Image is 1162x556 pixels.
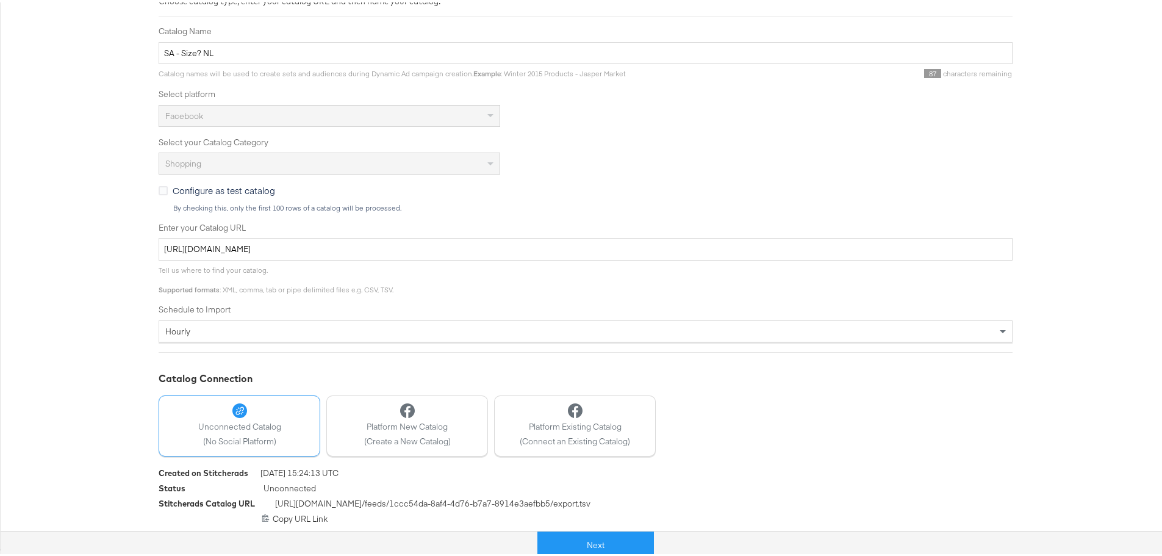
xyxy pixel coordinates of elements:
span: [DATE] 15:24:13 UTC [260,465,339,480]
span: hourly [165,323,190,334]
strong: Example [473,67,501,76]
div: Catalog Connection [159,369,1013,383]
span: Unconnected Catalog [198,419,281,430]
span: Facebook [165,108,203,119]
label: Schedule to Import [159,301,1013,313]
span: Configure as test catalog [173,182,275,194]
button: Platform Existing Catalog(Connect an Existing Catalog) [494,393,656,454]
strong: Supported formats [159,283,220,292]
span: Platform New Catalog [364,419,451,430]
span: Catalog names will be used to create sets and audiences during Dynamic Ad campaign creation. : Wi... [159,67,626,76]
label: Catalog Name [159,23,1013,35]
span: Platform Existing Catalog [520,419,630,430]
span: 87 [924,67,941,76]
span: Tell us where to find your catalog. : XML, comma, tab or pipe delimited files e.g. CSV, TSV. [159,263,393,292]
input: Enter Catalog URL, e.g. http://www.example.com/products.xml [159,236,1013,258]
div: By checking this, only the first 100 rows of a catalog will be processed. [173,201,1013,210]
button: Unconnected Catalog(No Social Platform) [159,393,320,454]
label: Select platform [159,86,1013,98]
span: Unconnected [264,480,316,496]
button: Platform New Catalog(Create a New Catalog) [326,393,488,454]
div: characters remaining [626,67,1013,76]
span: (Connect an Existing Catalog) [520,433,630,445]
span: (Create a New Catalog) [364,433,451,445]
label: Enter your Catalog URL [159,220,1013,231]
span: (No Social Platform) [198,433,281,445]
label: Select your Catalog Category [159,134,1013,146]
div: Copy URL Link [159,511,1013,522]
div: Status [159,480,185,492]
div: Stitcherads Catalog URL [159,496,255,507]
input: Name your catalog e.g. My Dynamic Product Catalog [159,40,1013,62]
span: Shopping [165,156,201,167]
div: Created on Stitcherads [159,465,248,477]
span: [URL][DOMAIN_NAME] /feeds/ 1ccc54da-8af4-4d76-b7a7-8914e3aefbb5 /export.tsv [275,496,590,511]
